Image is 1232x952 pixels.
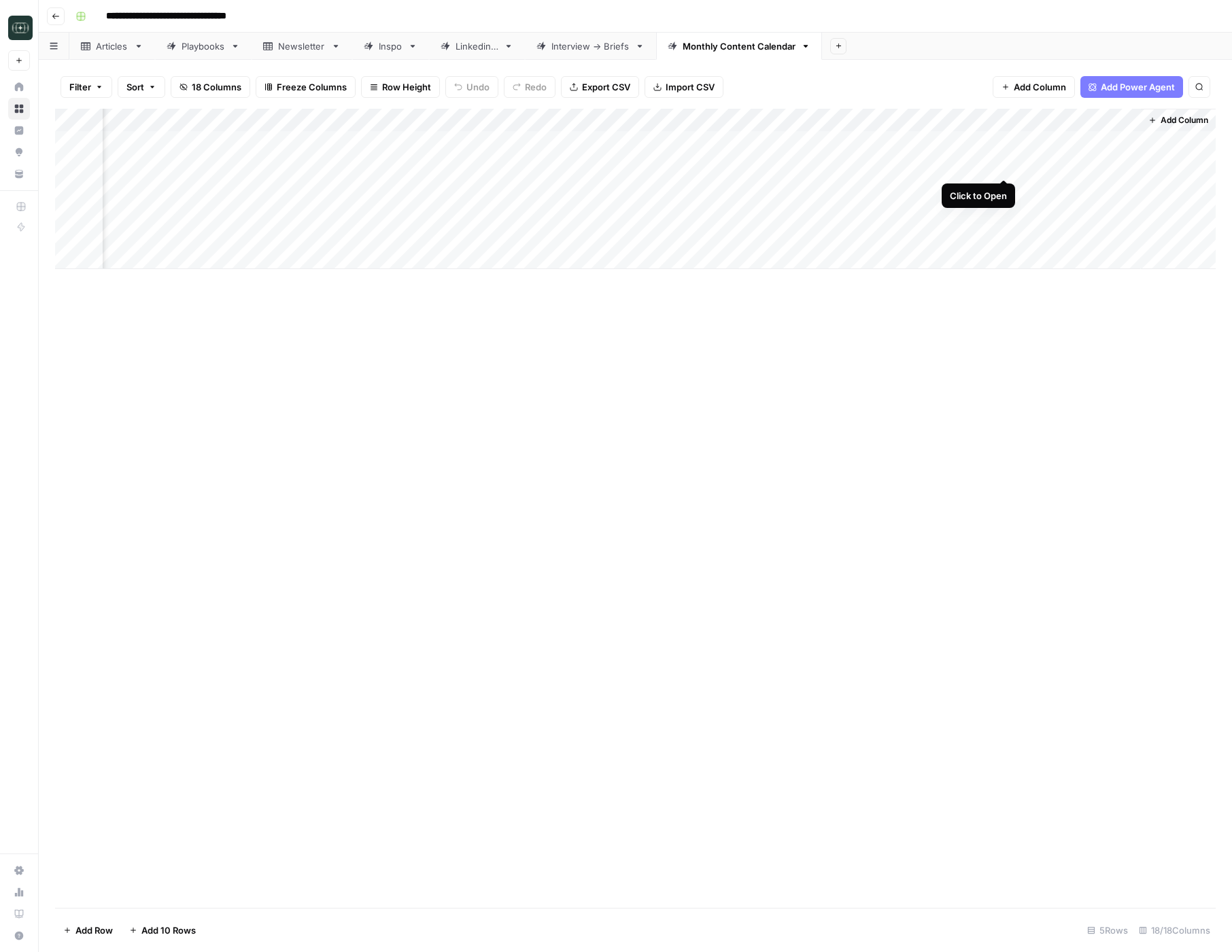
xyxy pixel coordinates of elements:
div: Interview -> Briefs [551,39,630,53]
a: Your Data [8,163,30,185]
span: 18 Columns [192,80,241,94]
button: Help + Support [8,925,30,947]
button: Add Row [55,919,121,941]
button: Add Power Agent [1080,76,1183,98]
div: Articles [96,39,129,53]
img: Catalyst Logo [8,16,33,40]
a: Interview -> Briefs [525,33,656,60]
a: Insights [8,120,30,141]
span: Import CSV [666,80,715,94]
button: Import CSV [645,76,723,98]
a: Settings [8,860,30,881]
span: Sort [126,80,144,94]
div: Playbooks [182,39,225,53]
a: Inspo [352,33,429,60]
button: 18 Columns [171,76,250,98]
a: Articles [69,33,155,60]
span: Add Row [75,923,113,937]
a: Browse [8,98,30,120]
a: Learning Hub [8,903,30,925]
button: Export CSV [561,76,639,98]
div: Click to Open [950,189,1007,202]
button: Sort [118,76,165,98]
span: Redo [525,80,547,94]
span: Undo [466,80,490,94]
a: Linkedin 3 [429,33,525,60]
button: Add Column [993,76,1075,98]
span: Export CSV [582,80,630,94]
a: Home [8,76,30,98]
span: Add Power Agent [1101,80,1175,94]
div: 18/18 Columns [1133,919,1216,941]
div: 5 Rows [1082,919,1133,941]
button: Freeze Columns [256,76,356,98]
a: Newsletter [252,33,352,60]
div: Monthly Content Calendar [683,39,795,53]
span: Row Height [382,80,431,94]
span: Add 10 Rows [141,923,196,937]
span: Add Column [1014,80,1066,94]
a: Opportunities [8,141,30,163]
button: Redo [504,76,555,98]
a: Monthly Content Calendar [656,33,822,60]
span: Filter [69,80,91,94]
button: Workspace: Catalyst [8,11,30,45]
button: Add Column [1143,111,1214,129]
button: Row Height [361,76,440,98]
a: Playbooks [155,33,252,60]
div: Newsletter [278,39,326,53]
span: Freeze Columns [277,80,347,94]
div: Linkedin 3 [456,39,498,53]
a: Usage [8,881,30,903]
button: Add 10 Rows [121,919,204,941]
button: Filter [61,76,112,98]
div: Inspo [379,39,403,53]
span: Add Column [1161,114,1208,126]
button: Undo [445,76,498,98]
